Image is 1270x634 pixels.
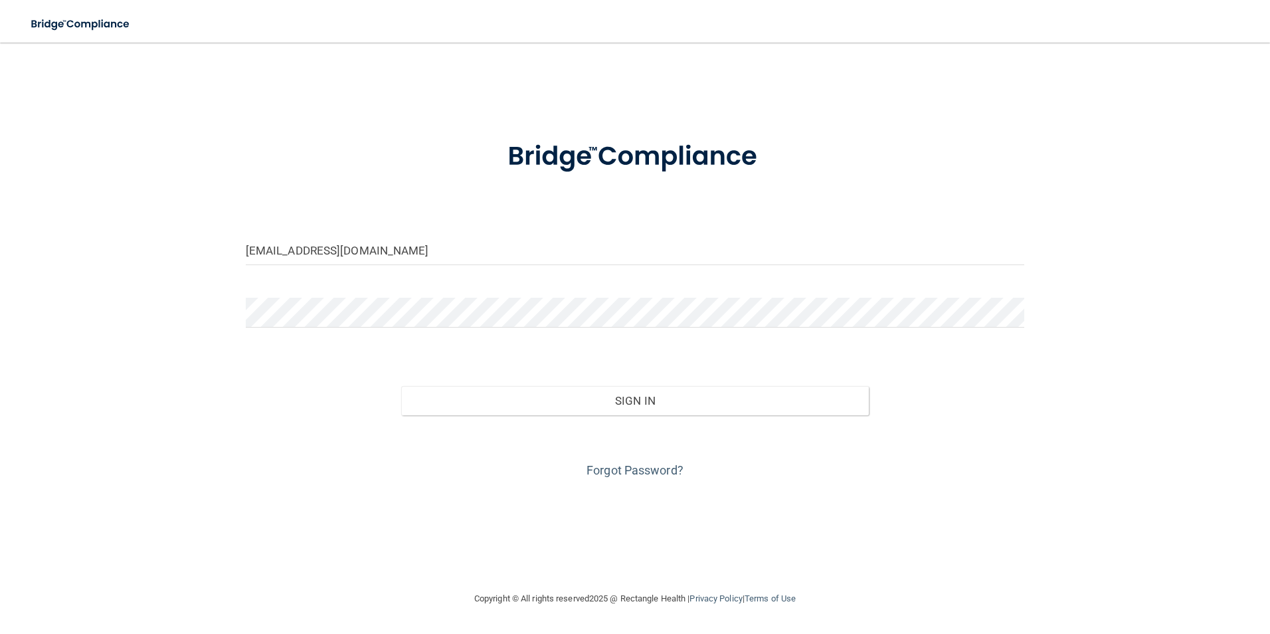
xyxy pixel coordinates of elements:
[393,578,877,620] div: Copyright © All rights reserved 2025 @ Rectangle Health | |
[480,122,790,191] img: bridge_compliance_login_screen.278c3ca4.svg
[587,463,683,477] a: Forgot Password?
[401,386,869,415] button: Sign In
[20,11,142,38] img: bridge_compliance_login_screen.278c3ca4.svg
[745,593,796,603] a: Terms of Use
[246,235,1025,265] input: Email
[689,593,742,603] a: Privacy Policy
